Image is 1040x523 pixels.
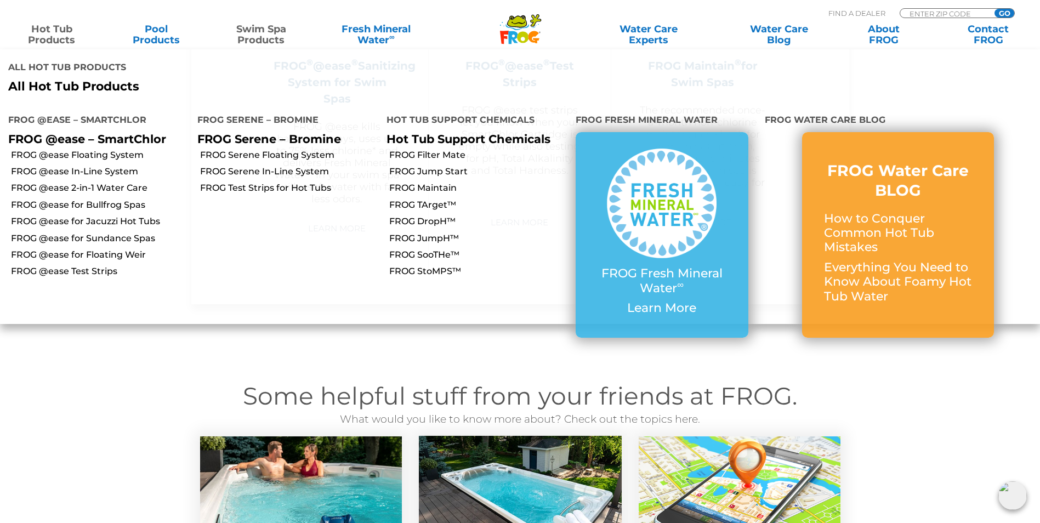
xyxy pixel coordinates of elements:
[389,149,567,161] a: FROG Filter Mate
[11,166,189,178] a: FROG @ease In-Line System
[387,110,559,132] h4: Hot Tub Support Chemicals
[8,132,181,146] p: FROG @ease – SmartChlor
[389,199,567,211] a: FROG TArget™
[11,24,93,46] a: Hot TubProducts
[11,182,189,194] a: FROG @ease 2-in-1 Water Care
[677,279,684,290] sup: ∞
[200,166,378,178] a: FROG Serene In-Line System
[828,8,885,18] p: Find A Dealer
[389,232,567,245] a: FROG JumpH™
[116,24,197,46] a: PoolProducts
[947,24,1029,46] a: ContactFROG
[738,24,820,46] a: Water CareBlog
[11,265,189,277] a: FROG @ease Test Strips
[8,58,512,79] h4: All Hot Tub Products
[11,215,189,228] a: FROG @ease for Jacuzzi Hot Tubs
[598,266,726,295] p: FROG Fresh Mineral Water
[11,232,189,245] a: FROG @ease for Sundance Spas
[11,149,189,161] a: FROG @ease Floating System
[325,24,427,46] a: Fresh MineralWater∞
[11,249,189,261] a: FROG @ease for Floating Weir
[583,24,715,46] a: Water CareExperts
[576,110,748,132] h4: FROG Fresh Mineral Water
[908,9,982,18] input: Zip Code Form
[389,32,395,41] sup: ∞
[389,215,567,228] a: FROG DropH™
[824,260,972,304] p: Everything You Need to Know About Foamy Hot Tub Water
[994,9,1014,18] input: GO
[197,132,370,146] p: FROG Serene – Bromine
[389,265,567,277] a: FROG StoMPS™
[197,110,370,132] h4: FROG Serene – Bromine
[387,132,550,146] a: Hot Tub Support Chemicals
[220,24,302,46] a: Swim SpaProducts
[843,24,924,46] a: AboutFROG
[8,79,512,94] a: All Hot Tub Products
[11,199,189,211] a: FROG @ease for Bullfrog Spas
[598,149,726,321] a: FROG Fresh Mineral Water∞ Learn More
[389,166,567,178] a: FROG Jump Start
[200,182,378,194] a: FROG Test Strips for Hot Tubs
[824,161,972,201] h3: FROG Water Care BLOG
[824,212,972,255] p: How to Conquer Common Hot Tub Mistakes
[598,301,726,315] p: Learn More
[765,110,1032,132] h4: FROG Water Care Blog
[389,249,567,261] a: FROG SooTHe™
[998,481,1027,510] img: openIcon
[200,149,378,161] a: FROG Serene Floating System
[8,110,181,132] h4: FROG @ease – SmartChlor
[824,161,972,309] a: FROG Water Care BLOG How to Conquer Common Hot Tub Mistakes Everything You Need to Know About Foa...
[389,182,567,194] a: FROG Maintain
